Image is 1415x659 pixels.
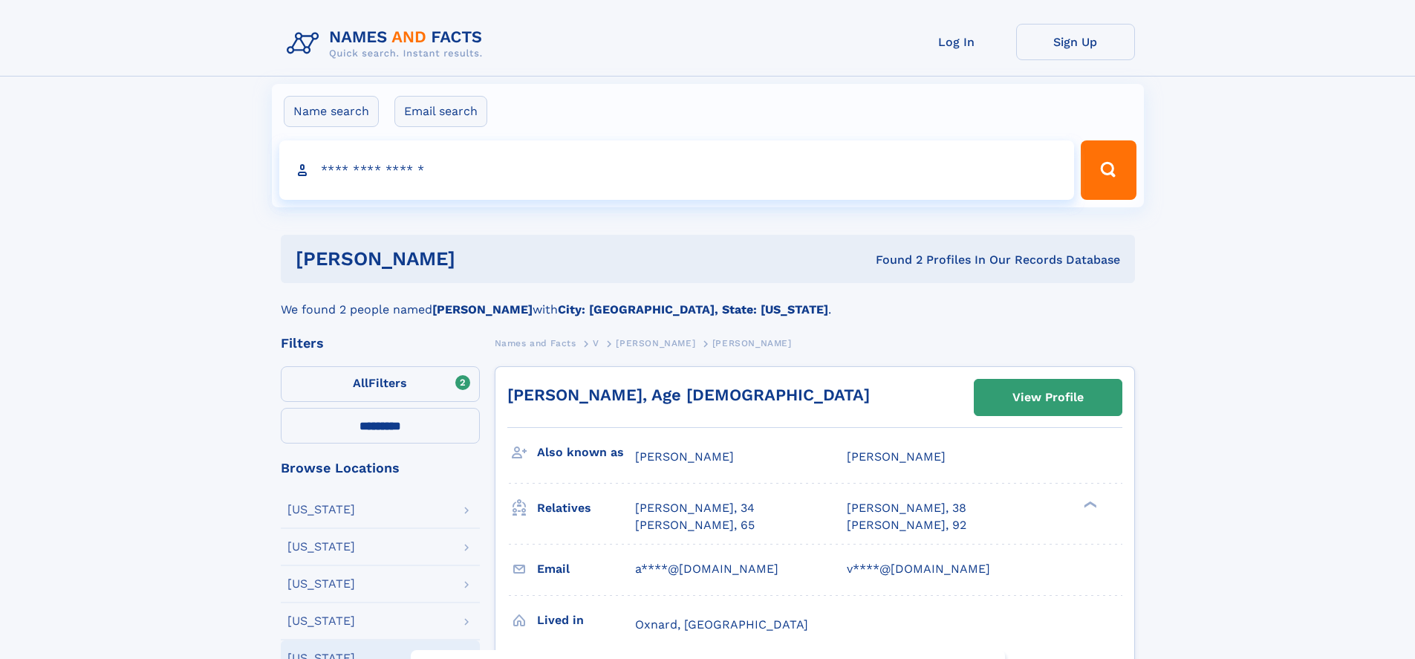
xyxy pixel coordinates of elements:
label: Name search [284,96,379,127]
a: [PERSON_NAME] [616,334,695,352]
span: [PERSON_NAME] [635,449,734,464]
div: [US_STATE] [287,541,355,553]
input: search input [279,140,1075,200]
div: ❯ [1080,500,1098,510]
a: [PERSON_NAME], 38 [847,500,966,516]
span: All [353,376,368,390]
b: [PERSON_NAME] [432,302,533,316]
a: [PERSON_NAME], 92 [847,517,966,533]
a: Names and Facts [495,334,576,352]
h3: Relatives [537,496,635,521]
a: V [593,334,599,352]
div: [US_STATE] [287,578,355,590]
a: Log In [897,24,1016,60]
span: V [593,338,599,348]
div: Found 2 Profiles In Our Records Database [666,252,1120,268]
div: [US_STATE] [287,615,355,627]
h3: Lived in [537,608,635,633]
label: Email search [394,96,487,127]
button: Search Button [1081,140,1136,200]
a: View Profile [975,380,1122,415]
div: Browse Locations [281,461,480,475]
a: Sign Up [1016,24,1135,60]
label: Filters [281,366,480,402]
a: [PERSON_NAME], 34 [635,500,755,516]
h1: [PERSON_NAME] [296,250,666,268]
a: [PERSON_NAME], Age [DEMOGRAPHIC_DATA] [507,386,870,404]
img: Logo Names and Facts [281,24,495,64]
span: [PERSON_NAME] [847,449,946,464]
h3: Email [537,556,635,582]
span: Oxnard, [GEOGRAPHIC_DATA] [635,617,808,632]
b: City: [GEOGRAPHIC_DATA], State: [US_STATE] [558,302,828,316]
span: [PERSON_NAME] [712,338,792,348]
div: View Profile [1012,380,1084,415]
div: We found 2 people named with . [281,283,1135,319]
a: [PERSON_NAME], 65 [635,517,755,533]
h3: Also known as [537,440,635,465]
div: [US_STATE] [287,504,355,516]
div: Filters [281,337,480,350]
span: [PERSON_NAME] [616,338,695,348]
